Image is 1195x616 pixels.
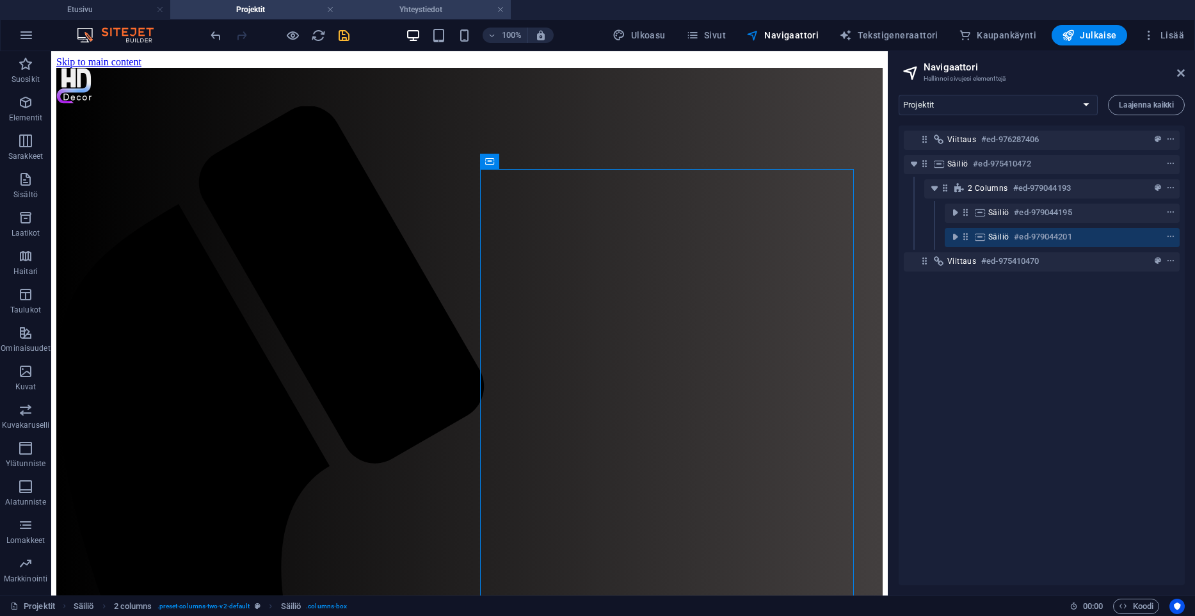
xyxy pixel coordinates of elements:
[1164,229,1177,245] button: context-menu
[1143,29,1184,42] span: Lisää
[988,207,1009,218] span: Säiliö
[834,25,943,45] button: Tekstigeneraattori
[686,29,726,42] span: Sivut
[947,134,976,145] span: Viittaus
[10,305,41,315] p: Taulukot
[607,25,670,45] div: Ulkoasu (Ctrl+Alt+Y)
[74,599,94,614] span: Napsauta valitaksesi. Kaksoisnapsauta muokataksesi
[1151,254,1164,269] button: preset
[10,599,55,614] a: Napsauta peruuttaaksesi valinnan. Kaksoisnapsauta avataksesi Sivut
[74,599,347,614] nav: breadcrumb
[4,574,47,584] p: Markkinointi
[741,25,824,45] button: Navigaattori
[1151,181,1164,196] button: preset
[13,266,38,277] p: Haitari
[157,599,250,614] span: . preset-columns-two-v2-default
[968,183,1008,193] span: 2 columns
[839,29,938,42] span: Tekstigeneraattori
[947,159,968,169] span: Säiliö
[1113,599,1159,614] button: Koodi
[1092,601,1094,611] span: :
[906,156,922,172] button: toggle-expand
[209,28,223,43] i: Kumoa: Lisää elementti (Ctrl+Z)
[9,113,42,123] p: Elementit
[954,25,1041,45] button: Kaupankäynti
[336,28,351,43] button: save
[311,28,326,43] i: Lataa sivu uudelleen
[1164,181,1177,196] button: context-menu
[988,232,1009,242] span: Säiliö
[535,29,547,41] i: Koon muuttuessa säädä zoomaustaso automaattisesti sopimaan valittuun laitteeseen.
[285,28,300,43] button: Napsauta tästä poistuaksesi esikatselutilasta ja jatkaaksesi muokkaamista
[1014,229,1071,245] h6: #ed-979044201
[924,61,1185,73] h2: Navigaattori
[341,3,511,17] h4: Yhteystiedot
[6,535,45,546] p: Lomakkeet
[613,29,665,42] span: Ulkoasu
[981,254,1039,269] h6: #ed-975410470
[306,599,347,614] span: . columns-box
[1164,205,1177,220] button: context-menu
[973,156,1031,172] h6: #ed-975410472
[1108,95,1185,115] button: Laajenna kaikki
[1164,254,1177,269] button: context-menu
[607,25,670,45] button: Ulkoasu
[5,497,45,507] p: Alatunniste
[1119,101,1174,109] span: Laajenna kaikki
[1052,25,1127,45] button: Julkaise
[12,228,40,238] p: Laatikot
[746,29,819,42] span: Navigaattori
[1119,599,1153,614] span: Koodi
[337,28,351,43] i: Tallenna (Ctrl+S)
[681,25,731,45] button: Sivut
[502,28,522,43] h6: 100%
[208,28,223,43] button: undo
[483,28,528,43] button: 100%
[1013,181,1071,196] h6: #ed-979044193
[13,190,38,200] p: Sisältö
[1151,132,1164,147] button: preset
[15,382,36,392] p: Kuvat
[170,3,341,17] h4: Projektit
[8,151,43,161] p: Sarakkeet
[1014,205,1071,220] h6: #ed-979044195
[255,603,261,610] i: Tämä elementti on mukautettava esiasetus
[74,28,170,43] img: Editor Logo
[959,29,1036,42] span: Kaupankäynti
[1083,599,1103,614] span: 00 00
[924,73,1159,85] h3: Hallinnoi sivujesi elementtejä
[981,132,1039,147] h6: #ed-976287406
[1164,132,1177,147] button: context-menu
[1070,599,1103,614] h6: Istunnon aika
[310,28,326,43] button: reload
[1,343,50,353] p: Ominaisuudet
[114,599,152,614] span: Napsauta valitaksesi. Kaksoisnapsauta muokataksesi
[947,229,963,245] button: toggle-expand
[5,5,90,16] a: Skip to main content
[947,256,976,266] span: Viittaus
[1164,156,1177,172] button: context-menu
[1137,25,1189,45] button: Lisää
[12,74,40,85] p: Suosikit
[281,599,301,614] span: Napsauta valitaksesi. Kaksoisnapsauta muokataksesi
[927,181,942,196] button: toggle-expand
[6,458,45,469] p: Ylätunniste
[1169,599,1185,614] button: Usercentrics
[947,205,963,220] button: toggle-expand
[1062,29,1117,42] span: Julkaise
[2,420,49,430] p: Kuvakaruselli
